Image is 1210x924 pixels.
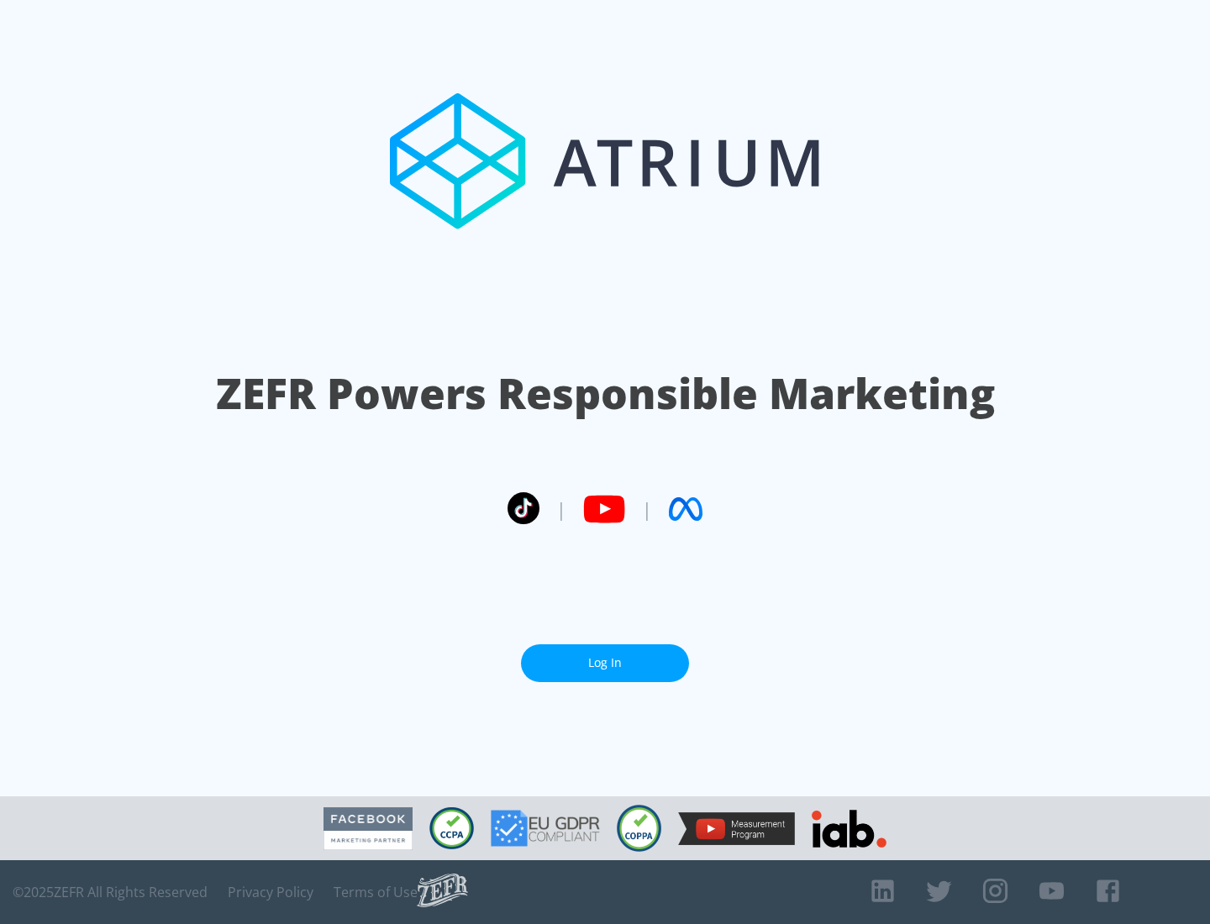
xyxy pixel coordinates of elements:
img: GDPR Compliant [491,810,600,847]
span: | [556,496,566,522]
span: © 2025 ZEFR All Rights Reserved [13,884,208,900]
img: YouTube Measurement Program [678,812,795,845]
a: Log In [521,644,689,682]
img: COPPA Compliant [617,805,661,852]
a: Terms of Use [334,884,418,900]
h1: ZEFR Powers Responsible Marketing [216,365,995,423]
span: | [642,496,652,522]
img: Facebook Marketing Partner [324,807,413,850]
img: IAB [812,810,886,848]
img: CCPA Compliant [429,807,474,849]
a: Privacy Policy [228,884,313,900]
